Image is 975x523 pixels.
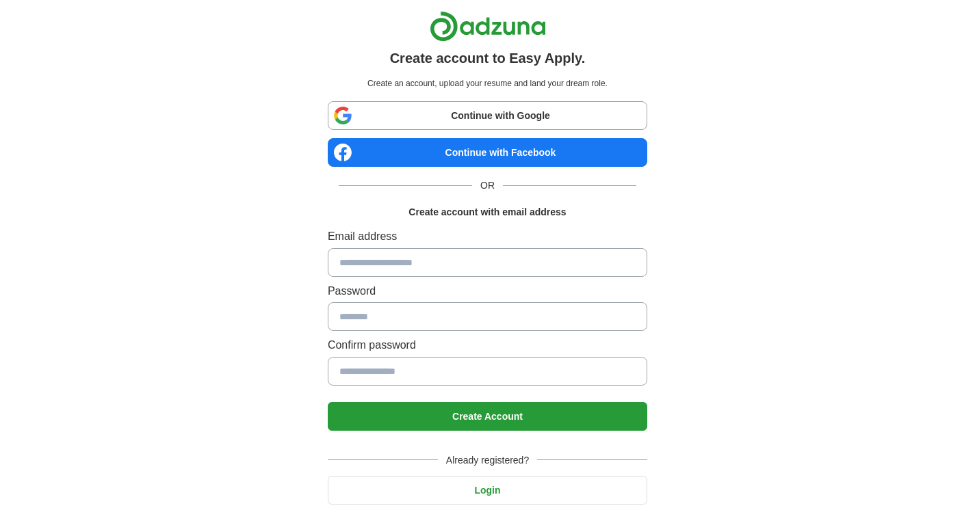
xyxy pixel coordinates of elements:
a: Continue with Google [328,101,647,130]
span: Already registered? [438,453,537,468]
label: Password [328,282,647,300]
img: Adzuna logo [430,11,546,42]
h1: Create account to Easy Apply. [390,47,586,69]
span: OR [472,178,503,193]
label: Email address [328,228,647,245]
h1: Create account with email address [408,204,566,219]
button: Create Account [328,402,647,431]
button: Login [328,476,647,505]
a: Login [328,485,647,496]
a: Continue with Facebook [328,138,647,167]
p: Create an account, upload your resume and land your dream role. [330,77,645,90]
label: Confirm password [328,336,647,354]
